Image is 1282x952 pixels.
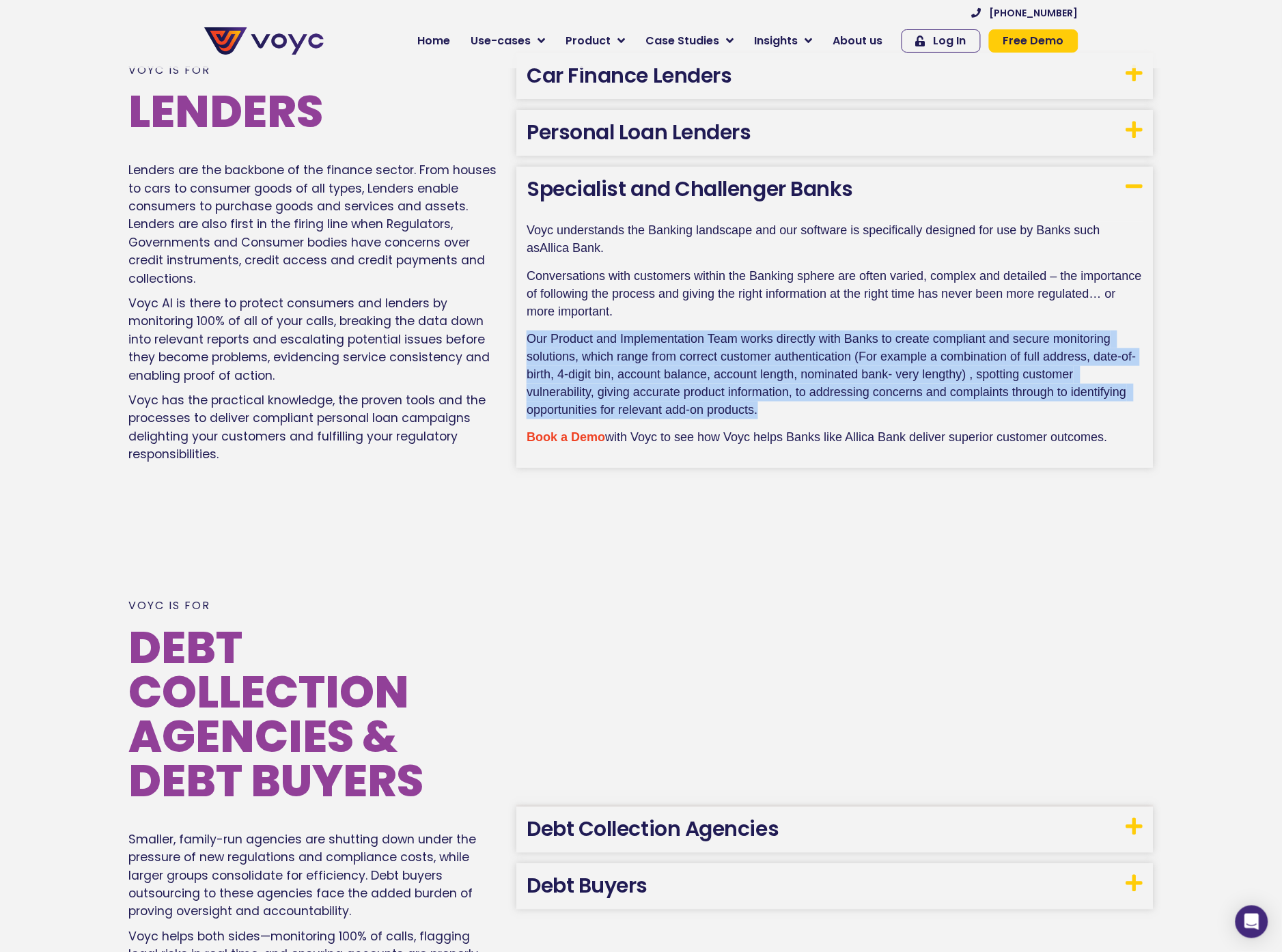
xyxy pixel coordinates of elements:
h3: Debt Collection Agencies [516,807,1153,853]
span: About us [833,33,883,49]
h2: LENDERS [129,89,503,134]
a: [PHONE_NUMBER] [972,8,1078,18]
div: Open Intercom Messenger [1236,906,1268,938]
span: Product [566,33,611,49]
p: Voyc AI is there to protect consumers and lenders by monitoring 100% of all of your calls, breaki... [129,294,503,384]
span: Log In [934,36,966,46]
a: Product [556,27,636,55]
span: Smaller, family-run agencies are shutting down under the pressure of new regulations and complian... [129,832,477,921]
a: Personal Loan Lenders [527,117,751,147]
a: Car Finance Lenders [527,61,731,90]
a: Debt Buyers [527,871,647,901]
span: Use-cases [471,33,531,49]
a: Insights [744,27,823,55]
span: Our Product and Implementation Team works directly with Banks to create compliant and secure moni... [527,332,1136,417]
p: Voyc has the practical knowledge, the proven tools and the processes to deliver compliant persona... [129,391,503,464]
span: Case Studies [646,33,720,49]
a: Book a Demo [527,430,605,444]
a: Use-cases [461,27,556,55]
p: Voyc is for [129,64,503,76]
a: Free Demo [989,29,1078,53]
h3: Specialist and Challenger Banks [516,167,1153,212]
a: Debt Collection Agencies [527,815,779,844]
span: Home [418,33,451,49]
p: Voyc is for [129,600,503,613]
a: Log In [902,29,981,53]
h3: Personal Loan Lenders [516,110,1153,156]
h3: Car Finance Lenders [516,53,1153,99]
span: [PHONE_NUMBER] [990,8,1078,18]
p: Lenders are the backbone of the finance sector. From houses to cars to consumer goods of all type... [129,161,503,288]
span: . [600,241,604,255]
a: Allica Bank [540,241,600,255]
h3: Debt Buyers [516,864,1153,910]
span: Conversations with customers within the Banking sphere are often varied, complex and detailed – t... [527,269,1145,318]
span: Voyc understands the Banking landscape and our software is specifically designed for use by Banks... [527,223,1104,255]
span: Free Demo [1003,36,1064,46]
a: About us [823,27,893,55]
img: voyc-full-logo [204,27,324,55]
div: Specialist and Challenger Banks [516,212,1153,468]
span: Insights [755,33,798,49]
a: Case Studies [636,27,744,55]
a: Home [408,27,461,55]
a: Specialist and Challenger Banks [527,174,853,204]
span: with Voyc to see how Voyc helps Banks like Allica Bank deliver superior customer outcomes. [605,430,1107,444]
h2: Debt Collection Agencies & debt buyers [129,626,503,804]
